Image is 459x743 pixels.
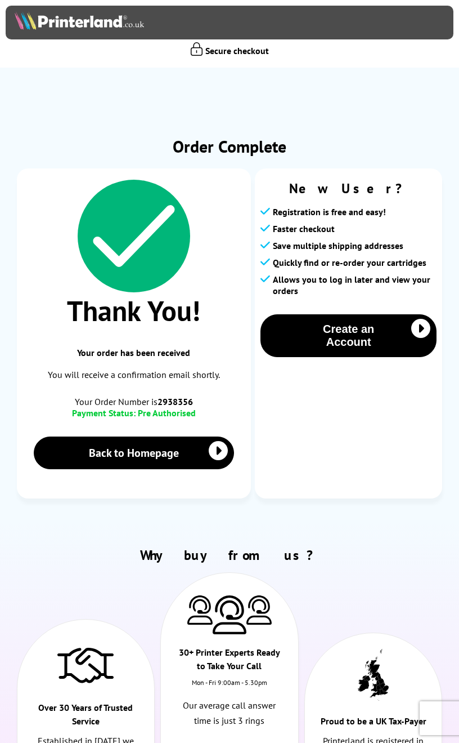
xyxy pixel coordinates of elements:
[28,396,240,407] span: Your Order Number is
[273,206,386,217] span: Registration is free and easy!
[318,714,428,733] div: Proud to be a UK Tax-Payer
[13,546,445,564] h2: Why buy from us?
[138,407,196,419] span: Pre Authorised
[161,678,298,698] div: Mon - Fri 9:00am - 5.30pm
[17,135,442,157] h1: Order Complete
[273,240,403,251] span: Save multiple shipping addresses
[246,595,272,624] img: Printer Experts
[31,701,141,733] div: Over 30 Years of Trusted Service
[273,274,436,296] span: Allows you to log in later and view your orders
[72,407,136,419] span: Payment Status:
[28,367,240,382] p: You will receive a confirmation email shortly.
[15,11,144,29] img: Printerland Logo
[175,698,285,728] p: Our average call answer time is just 3 rings
[273,223,335,234] span: Faster checkout
[191,42,269,56] span: Secure checkout
[187,595,213,624] img: Printer Experts
[157,396,193,407] b: 2938356
[358,649,389,701] img: UK tax payer
[260,180,436,197] span: New User?
[57,642,114,687] img: Trusted Service
[175,646,285,678] div: 30+ Printer Experts Ready to Take Your Call
[34,437,234,469] a: Back to Homepage
[28,347,240,358] span: Your order has been received
[273,257,426,268] span: Quickly find or re-order your cartridges
[28,292,240,329] span: Thank You!
[260,314,436,357] button: Create an Account
[213,595,246,634] img: Printer Experts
